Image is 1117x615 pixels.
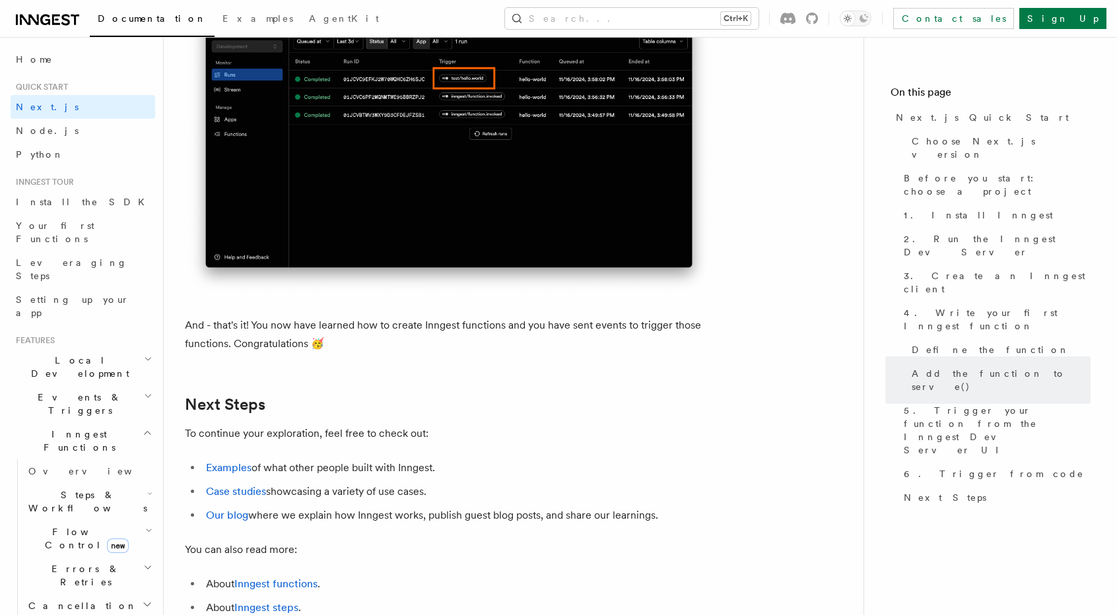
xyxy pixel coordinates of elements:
span: Choose Next.js version [912,135,1091,161]
span: Leveraging Steps [16,257,127,281]
a: 4. Write your first Inngest function [898,301,1091,338]
span: Inngest Functions [11,428,143,454]
span: Cancellation [23,599,137,612]
span: Documentation [98,13,207,24]
h4: On this page [891,84,1091,106]
a: 5. Trigger your function from the Inngest Dev Server UI [898,399,1091,462]
a: Examples [206,461,252,474]
span: Add the function to serve() [912,367,1091,393]
a: 6. Trigger from code [898,462,1091,486]
button: Toggle dark mode [840,11,871,26]
a: Case studies [206,485,266,498]
p: To continue your exploration, feel free to check out: [185,424,713,443]
a: Inngest functions [234,577,318,590]
span: new [107,538,129,553]
a: 3. Create an Inngest client [898,264,1091,301]
a: Documentation [90,4,215,37]
a: Next Steps [898,486,1091,509]
a: Node.js [11,119,155,143]
span: Steps & Workflows [23,488,147,515]
span: Errors & Retries [23,562,143,589]
p: You can also read more: [185,540,713,559]
span: Overview [28,466,164,476]
span: 1. Install Inngest [904,209,1053,222]
a: Python [11,143,155,166]
span: Node.js [16,125,79,136]
a: Our blog [206,509,248,521]
a: Contact sales [893,8,1014,29]
a: Next Steps [185,395,265,414]
li: of what other people built with Inngest. [202,459,713,477]
span: 2. Run the Inngest Dev Server [904,232,1091,259]
span: Next.js Quick Start [896,111,1069,124]
li: where we explain how Inngest works, publish guest blog posts, and share our learnings. [202,506,713,525]
a: Add the function to serve() [906,362,1091,399]
span: 3. Create an Inngest client [904,269,1091,296]
span: 5. Trigger your function from the Inngest Dev Server UI [904,404,1091,457]
span: Home [16,53,53,66]
button: Inngest Functions [11,422,155,459]
span: Python [16,149,64,160]
button: Steps & Workflows [23,483,155,520]
a: Sign Up [1019,8,1106,29]
span: Define the function [912,343,1069,356]
span: Next.js [16,102,79,112]
span: Your first Functions [16,220,94,244]
button: Local Development [11,348,155,385]
span: Next Steps [904,491,986,504]
a: Setting up your app [11,288,155,325]
span: Quick start [11,82,68,92]
span: Examples [222,13,293,24]
span: 4. Write your first Inngest function [904,306,1091,333]
span: Events & Triggers [11,391,144,417]
button: Flow Controlnew [23,520,155,557]
a: AgentKit [301,4,387,36]
a: Inngest steps [234,601,298,614]
span: Before you start: choose a project [904,172,1091,198]
span: Install the SDK [16,197,152,207]
span: AgentKit [309,13,379,24]
span: Flow Control [23,525,145,552]
button: Search...Ctrl+K [505,8,759,29]
button: Events & Triggers [11,385,155,422]
p: And - that's it! You now have learned how to create Inngest functions and you have sent events to... [185,316,713,353]
a: Your first Functions [11,214,155,251]
a: Next.js Quick Start [891,106,1091,129]
a: Leveraging Steps [11,251,155,288]
a: Next.js [11,95,155,119]
a: Install the SDK [11,190,155,214]
a: Before you start: choose a project [898,166,1091,203]
span: Local Development [11,354,144,380]
span: 6. Trigger from code [904,467,1084,480]
a: 1. Install Inngest [898,203,1091,227]
a: Examples [215,4,301,36]
kbd: Ctrl+K [721,12,751,25]
span: Features [11,335,55,346]
span: Setting up your app [16,294,129,318]
button: Errors & Retries [23,557,155,594]
span: Inngest tour [11,177,74,187]
li: About . [202,575,713,593]
a: Overview [23,459,155,483]
a: Choose Next.js version [906,129,1091,166]
a: 2. Run the Inngest Dev Server [898,227,1091,264]
a: Define the function [906,338,1091,362]
li: showcasing a variety of use cases. [202,482,713,501]
a: Home [11,48,155,71]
